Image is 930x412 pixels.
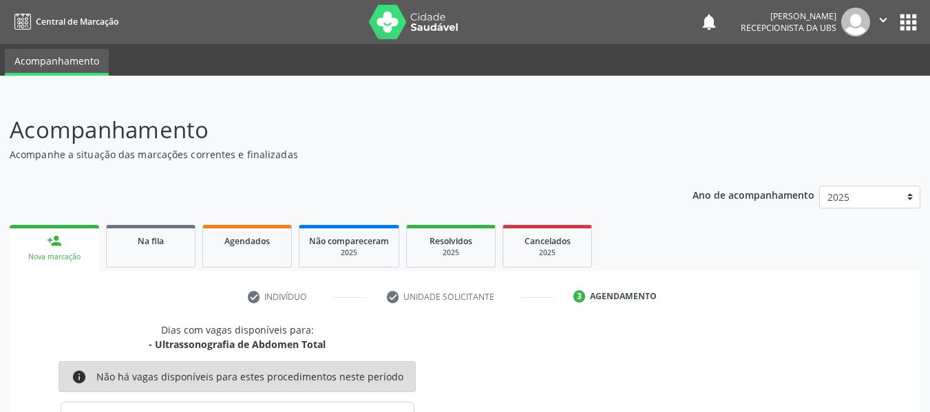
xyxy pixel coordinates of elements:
i: info [72,369,87,384]
span: Central de Marcação [36,16,118,28]
span: Resolvidos [430,235,472,247]
span: Recepcionista da UBS [741,22,836,34]
i:  [876,12,891,28]
div: 2025 [416,248,485,258]
div: - Ultrassonografia de Abdomen Total [149,337,326,351]
img: img [841,8,870,36]
div: Não há vagas disponíveis para estes procedimentos neste período [96,369,403,384]
a: Acompanhamento [5,49,109,76]
span: Não compareceram [309,235,389,247]
span: Cancelados [525,235,571,247]
div: Agendamento [590,290,657,303]
div: [PERSON_NAME] [741,10,836,22]
span: Na fila [138,235,164,247]
div: 2025 [309,248,389,258]
p: Ano de acompanhamento [693,186,814,203]
button: apps [896,10,920,34]
div: person_add [47,233,62,248]
div: Nova marcação [19,252,89,262]
div: 3 [573,290,586,303]
p: Acompanhe a situação das marcações correntes e finalizadas [10,147,647,162]
span: Agendados [224,235,270,247]
button: notifications [699,12,719,32]
a: Central de Marcação [10,10,118,33]
div: 2025 [513,248,582,258]
p: Acompanhamento [10,113,647,147]
div: Dias com vagas disponíveis para: [149,323,326,351]
button:  [870,8,896,36]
